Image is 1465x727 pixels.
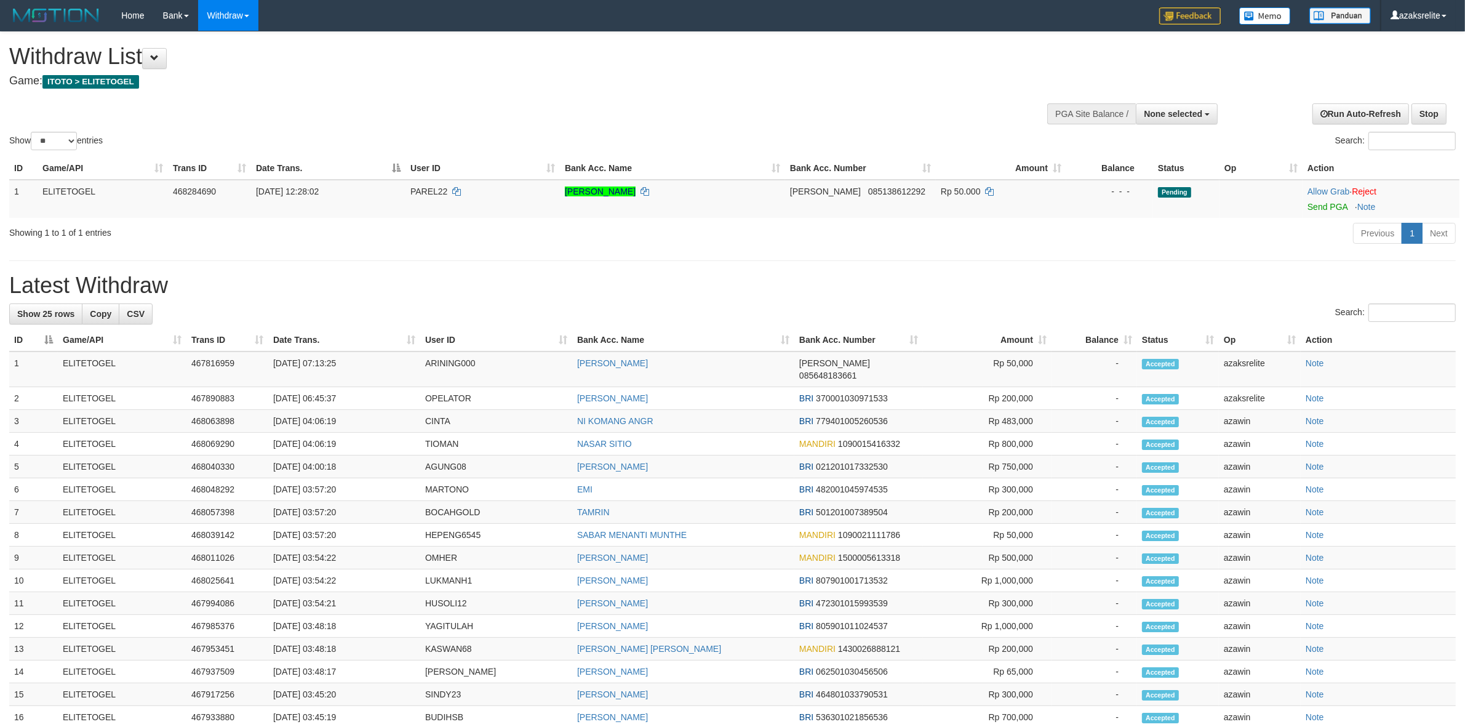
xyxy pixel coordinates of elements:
td: Rp 65,000 [923,661,1052,683]
span: Copy 464801033790531 to clipboard [816,689,888,699]
td: MARTONO [420,478,572,501]
span: BRI [799,393,813,403]
a: SABAR MENANTI MUNTHE [577,530,687,540]
span: Accepted [1142,359,1179,369]
td: - [1052,547,1137,569]
h4: Game: [9,75,964,87]
a: [PERSON_NAME] [577,358,648,368]
td: [DATE] 03:54:22 [268,569,420,592]
td: ELITETOGEL [58,387,186,410]
span: Pending [1158,187,1191,198]
td: 7 [9,501,58,524]
div: Showing 1 to 1 of 1 entries [9,222,601,239]
th: Op: activate to sort column ascending [1219,329,1301,351]
td: 1 [9,180,38,218]
span: Accepted [1142,440,1179,450]
a: [PERSON_NAME] [577,667,648,677]
td: ELITETOGEL [58,456,186,478]
span: Copy 805901011024537 to clipboard [816,621,888,631]
a: Run Auto-Refresh [1312,103,1409,124]
span: PAREL22 [410,187,447,196]
a: [PERSON_NAME] [577,598,648,608]
span: Copy 779401005260536 to clipboard [816,416,888,426]
span: BRI [799,484,813,494]
th: Balance: activate to sort column ascending [1052,329,1137,351]
td: ELITETOGEL [58,592,186,615]
td: CINTA [420,410,572,433]
td: [DATE] 04:06:19 [268,433,420,456]
td: [DATE] 04:06:19 [268,410,420,433]
td: Rp 483,000 [923,410,1052,433]
a: [PERSON_NAME] [577,462,648,472]
td: - [1052,456,1137,478]
span: Accepted [1142,394,1179,404]
span: 468284690 [173,187,216,196]
td: - [1052,524,1137,547]
a: TAMRIN [577,507,610,517]
a: NI KOMANG ANGR [577,416,653,426]
td: - [1052,569,1137,592]
span: Accepted [1142,645,1179,655]
td: - [1052,661,1137,683]
a: Note [1306,416,1324,426]
span: MANDIRI [799,439,836,449]
span: Copy [90,309,111,319]
td: 5 [9,456,58,478]
th: Status: activate to sort column ascending [1137,329,1219,351]
td: ELITETOGEL [58,351,186,387]
td: 14 [9,661,58,683]
span: BRI [799,598,813,608]
th: User ID: activate to sort column ascending [420,329,572,351]
img: MOTION_logo.png [9,6,103,25]
td: BOCAHGOLD [420,501,572,524]
span: Copy 085138612292 to clipboard [868,187,925,196]
td: azawin [1219,615,1301,638]
td: ELITETOGEL [58,638,186,661]
a: Show 25 rows [9,303,82,324]
span: Accepted [1142,622,1179,632]
span: Accepted [1142,508,1179,518]
td: [DATE] 03:57:20 [268,501,420,524]
span: Copy 370001030971533 to clipboard [816,393,888,403]
td: OMHER [420,547,572,569]
td: [DATE] 06:45:37 [268,387,420,410]
a: EMI [577,484,593,494]
td: TIOMAN [420,433,572,456]
td: ELITETOGEL [58,478,186,501]
td: 6 [9,478,58,501]
td: azawin [1219,683,1301,706]
span: Copy 1090021111786 to clipboard [838,530,900,540]
span: MANDIRI [799,644,836,654]
td: - [1052,592,1137,615]
td: 468057398 [186,501,268,524]
td: [DATE] 03:48:18 [268,615,420,638]
span: Copy 482001045974535 to clipboard [816,484,888,494]
td: ELITETOGEL [58,661,186,683]
span: None selected [1144,109,1202,119]
td: - [1052,638,1137,661]
th: Op: activate to sort column ascending [1220,157,1303,180]
span: Copy 085648183661 to clipboard [799,371,856,380]
td: 467890883 [186,387,268,410]
span: MANDIRI [799,530,836,540]
th: Game/API: activate to sort column ascending [58,329,186,351]
td: Rp 200,000 [923,387,1052,410]
span: BRI [799,667,813,677]
span: Accepted [1142,417,1179,427]
td: ELITETOGEL [58,569,186,592]
td: 468048292 [186,478,268,501]
td: - [1052,615,1137,638]
a: Note [1306,576,1324,585]
a: Send PGA [1307,202,1347,212]
span: BRI [799,712,813,722]
td: 467937509 [186,661,268,683]
span: Copy 1430026888121 to clipboard [838,644,900,654]
td: [DATE] 03:48:17 [268,661,420,683]
span: Copy 062501030456506 to clipboard [816,667,888,677]
th: Amount: activate to sort column ascending [923,329,1052,351]
a: CSV [119,303,153,324]
a: 1 [1402,223,1423,244]
span: Accepted [1142,553,1179,564]
span: Rp 50.000 [941,187,981,196]
td: azawin [1219,592,1301,615]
